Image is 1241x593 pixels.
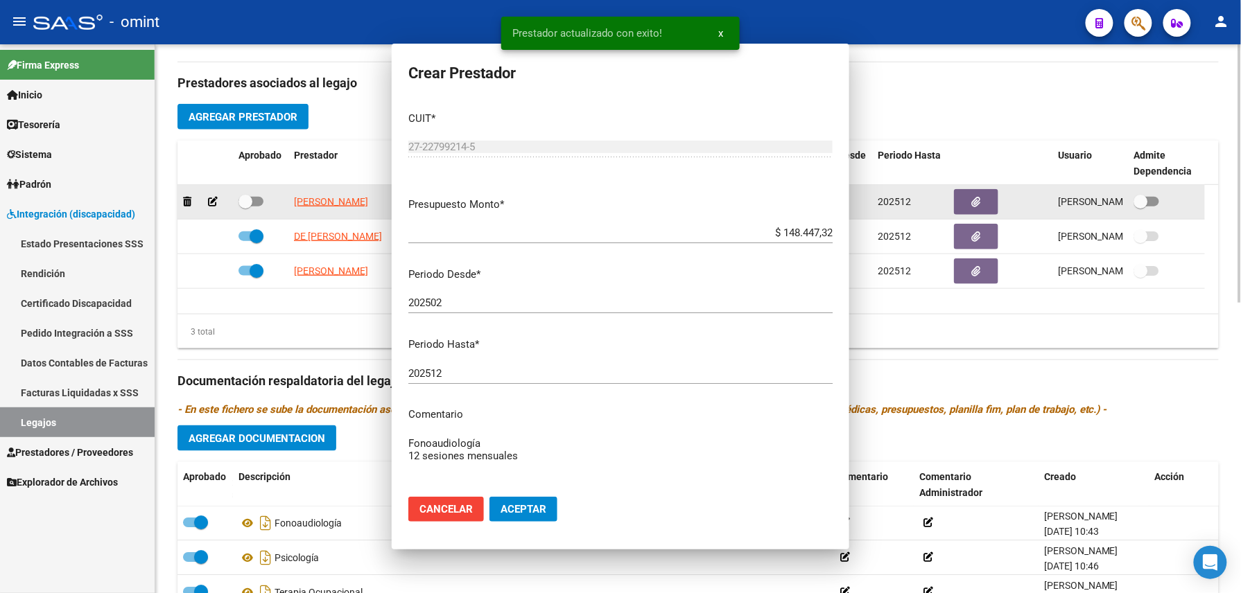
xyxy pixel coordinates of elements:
p: Periodo Desde [408,267,833,283]
span: Admite Dependencia [1134,150,1192,177]
div: Fonoaudiología [238,513,825,535]
span: 202512 [878,196,911,207]
span: Periodo Hasta [878,150,941,161]
span: Cancelar [419,503,473,515]
span: DE [PERSON_NAME] [294,231,382,242]
span: [PERSON_NAME] [1044,511,1118,522]
span: Integración (discapacidad) [7,206,135,222]
span: [PERSON_NAME] [DATE] [1058,231,1167,242]
span: Prestadores / Proveedores [7,445,133,460]
div: Psicología [238,547,825,569]
span: - omint [110,7,159,37]
datatable-header-cell: Usuario [1052,141,1129,186]
datatable-header-cell: Admite Dependencia [1129,141,1205,186]
i: Descargar documento [257,547,275,569]
datatable-header-cell: Aprobado [177,462,233,508]
span: Usuario [1058,150,1092,161]
datatable-header-cell: Descripción [233,462,831,508]
mat-icon: menu [11,13,28,30]
div: 3 total [177,324,215,339]
p: Presupuesto Monto [408,197,833,213]
datatable-header-cell: Aprobado [233,141,288,186]
button: Cancelar [408,497,484,522]
span: Aceptar [501,503,546,515]
span: Creado [1044,471,1076,482]
span: Prestador [294,150,338,161]
datatable-header-cell: Acción [1149,462,1219,508]
mat-icon: person [1213,13,1230,30]
span: Aprobado [238,150,281,161]
span: Padrón [7,177,51,192]
span: [PERSON_NAME] [1044,581,1118,592]
datatable-header-cell: Comentario [831,462,914,508]
span: [DATE] 10:43 [1044,526,1099,538]
span: 202512 [878,265,911,276]
h3: Documentación respaldatoria del legajo [177,371,1219,391]
span: Comentario Administrador [919,471,982,498]
i: Descargar documento [257,513,275,535]
span: Agregar Prestador [189,111,297,123]
p: CUIT [408,111,833,127]
span: 202512 [878,231,911,242]
span: [PERSON_NAME] [294,196,368,207]
span: Acción [1155,471,1185,482]
button: Aceptar [489,497,557,522]
span: Sistema [7,147,52,162]
span: Descripción [238,471,290,482]
datatable-header-cell: Periodo Hasta [872,141,948,186]
span: Firma Express [7,57,79,73]
span: [PERSON_NAME] [1044,546,1118,557]
span: [PERSON_NAME] [294,265,368,276]
span: Aprobado [183,471,226,482]
h3: Prestadores asociados al legajo [177,73,1219,93]
div: Open Intercom Messenger [1194,546,1227,579]
datatable-header-cell: Comentario Administrador [914,462,1039,508]
span: [PERSON_NAME] [DATE] [1058,196,1167,207]
span: Prestador actualizado con exito! [512,26,662,40]
span: Inicio [7,87,42,103]
span: Tesorería [7,117,60,132]
h2: Crear Prestador [408,60,833,87]
p: Comentario [408,407,833,423]
datatable-header-cell: Prestador [288,141,574,186]
span: Agregar Documentacion [189,432,325,445]
span: x [718,27,723,39]
span: [DATE] 10:46 [1044,561,1099,572]
datatable-header-cell: Creado [1039,462,1149,508]
span: Explorador de Archivos [7,475,118,490]
p: Periodo Hasta [408,337,833,353]
span: Comentario [836,471,888,482]
i: - En este fichero se sube la documentación asociada al legajo. Es información del afiliado y del ... [177,403,1107,416]
span: [PERSON_NAME] [DATE] [1058,265,1167,276]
